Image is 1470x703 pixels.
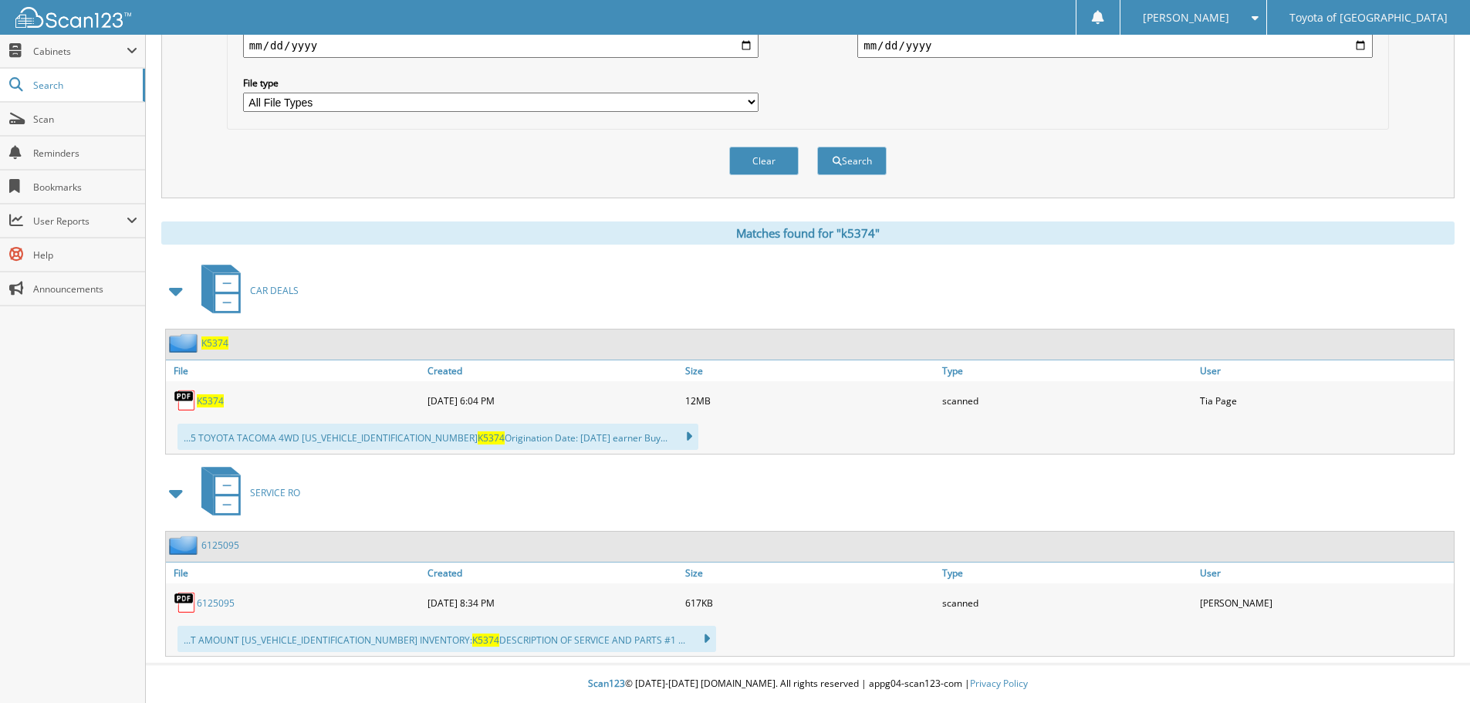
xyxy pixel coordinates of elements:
a: Privacy Policy [970,677,1028,690]
div: © [DATE]-[DATE] [DOMAIN_NAME]. All rights reserved | appg04-scan123-com | [146,665,1470,703]
a: File [166,360,424,381]
img: PDF.png [174,389,197,412]
input: start [243,33,759,58]
span: Scan [33,113,137,126]
a: User [1196,563,1454,583]
a: 6125095 [201,539,239,552]
button: Search [817,147,887,175]
span: Search [33,79,135,92]
a: Type [938,360,1196,381]
span: [PERSON_NAME] [1143,13,1229,22]
span: SERVICE RO [250,486,300,499]
a: Created [424,563,681,583]
div: ...5 TOYOTA TACOMA 4WD [US_VEHICLE_IDENTIFICATION_NUMBER] Origination Date: [DATE] earner Buy... [177,424,698,450]
div: Matches found for "k5374" [161,221,1455,245]
a: File [166,563,424,583]
img: folder2.png [169,536,201,555]
a: SERVICE RO [192,462,300,523]
a: K5374 [197,394,224,407]
div: 12MB [681,385,939,416]
span: Reminders [33,147,137,160]
span: Cabinets [33,45,127,58]
a: K5374 [201,336,228,350]
a: User [1196,360,1454,381]
button: Clear [729,147,799,175]
span: Help [33,248,137,262]
img: folder2.png [169,333,201,353]
a: Size [681,360,939,381]
label: File type [243,76,759,90]
div: ...T AMOUNT [US_VEHICLE_IDENTIFICATION_NUMBER] INVENTORY: DESCRIPTION OF SERVICE AND PARTS #1 ... [177,626,716,652]
a: CAR DEALS [192,260,299,321]
div: [PERSON_NAME] [1196,587,1454,618]
span: Scan123 [588,677,625,690]
span: Bookmarks [33,181,137,194]
div: [DATE] 6:04 PM [424,385,681,416]
span: CAR DEALS [250,284,299,297]
span: K5374 [478,431,505,444]
div: [DATE] 8:34 PM [424,587,681,618]
img: PDF.png [174,591,197,614]
a: Type [938,563,1196,583]
div: 617KB [681,587,939,618]
span: Announcements [33,282,137,296]
iframe: Chat Widget [1393,629,1470,703]
a: Created [424,360,681,381]
div: scanned [938,385,1196,416]
a: Size [681,563,939,583]
span: User Reports [33,215,127,228]
span: K5374 [472,634,499,647]
span: Toyota of [GEOGRAPHIC_DATA] [1289,13,1448,22]
input: end [857,33,1373,58]
a: 6125095 [197,597,235,610]
div: Tia Page [1196,385,1454,416]
img: scan123-logo-white.svg [15,7,131,28]
div: scanned [938,587,1196,618]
